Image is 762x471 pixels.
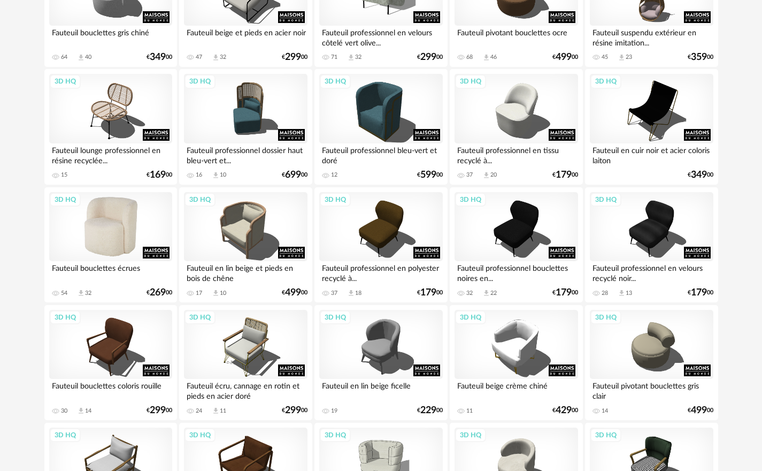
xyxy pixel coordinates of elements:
div: 17 [196,290,202,297]
div: 3D HQ [320,74,351,88]
span: 299 [285,407,301,414]
div: 3D HQ [590,74,621,88]
div: 11 [220,407,226,415]
div: 22 [490,290,497,297]
div: Fauteuil pivotant bouclettes ocre [455,26,578,47]
div: 3D HQ [50,428,81,442]
div: Fauteuil professionnel en velours côtelé vert olive... [319,26,442,47]
div: 37 [466,171,473,179]
span: 169 [150,171,166,179]
div: 18 [355,290,361,297]
div: 3D HQ [184,74,215,88]
div: Fauteuil lounge professionnel en résine recyclée... [49,143,172,165]
a: 3D HQ Fauteuil professionnel bleu-vert et doré 12 €59900 [314,69,447,185]
span: 299 [285,54,301,61]
span: Download icon [618,289,626,297]
a: 3D HQ Fauteuil en lin beige et pieds en bois de chêne 17 Download icon 10 €49900 [179,187,312,303]
span: Download icon [618,54,626,62]
div: 24 [196,407,202,415]
div: 28 [602,290,608,297]
div: Fauteuil en cuir noir et acier coloris laiton [590,143,713,165]
span: 429 [556,407,572,414]
span: Download icon [212,407,220,415]
span: Download icon [212,171,220,179]
div: € 00 [147,54,172,61]
div: Fauteuil professionnel bouclettes noires en... [455,261,578,283]
div: € 00 [552,289,578,297]
div: 3D HQ [455,428,486,442]
div: 45 [602,54,608,61]
div: Fauteuil professionnel bleu-vert et doré [319,143,442,165]
div: 10 [220,290,226,297]
div: € 00 [282,171,307,179]
a: 3D HQ Fauteuil professionnel en polyester recyclé à... 37 Download icon 18 €17900 [314,187,447,303]
div: 3D HQ [184,428,215,442]
div: € 00 [688,54,713,61]
span: Download icon [482,171,490,179]
span: Download icon [347,289,355,297]
div: € 00 [688,171,713,179]
span: 499 [556,54,572,61]
div: 23 [626,54,632,61]
a: 3D HQ Fauteuil bouclettes écrues 54 Download icon 32 €26900 [44,187,177,303]
div: 3D HQ [50,193,81,207]
span: 179 [556,289,572,297]
div: 68 [466,54,473,61]
div: 30 [61,407,67,415]
div: Fauteuil professionnel dossier haut bleu-vert et... [184,143,307,165]
div: 32 [355,54,361,61]
span: 299 [420,54,436,61]
span: Download icon [77,289,85,297]
a: 3D HQ Fauteuil en cuir noir et acier coloris laiton €34900 [585,69,718,185]
div: 3D HQ [455,193,486,207]
div: 3D HQ [320,193,351,207]
div: 3D HQ [320,310,351,324]
span: 229 [420,407,436,414]
div: 71 [331,54,337,61]
div: € 00 [688,407,713,414]
div: Fauteuil professionnel en velours recyclé noir... [590,261,713,283]
span: Download icon [212,289,220,297]
a: 3D HQ Fauteuil professionnel en velours recyclé noir... 28 Download icon 13 €17900 [585,187,718,303]
div: 3D HQ [320,428,351,442]
div: 20 [490,171,497,179]
div: 37 [331,290,337,297]
span: 349 [691,171,707,179]
span: 179 [691,289,707,297]
div: 3D HQ [50,310,81,324]
div: Fauteuil en lin beige ficelle [319,379,442,400]
span: Download icon [482,289,490,297]
a: 3D HQ Fauteuil en lin beige ficelle 19 €22900 [314,305,447,421]
div: 32 [220,54,226,61]
div: Fauteuil bouclettes gris chiné [49,26,172,47]
div: 14 [602,407,608,415]
a: 3D HQ Fauteuil écru, cannage en rotin et pieds en acier doré 24 Download icon 11 €29900 [179,305,312,421]
div: 12 [331,171,337,179]
div: Fauteuil beige et pieds en acier noir [184,26,307,47]
div: 47 [196,54,202,61]
div: 19 [331,407,337,415]
a: 3D HQ Fauteuil professionnel en tissu recyclé à... 37 Download icon 20 €17900 [450,69,582,185]
div: Fauteuil en lin beige et pieds en bois de chêne [184,261,307,283]
span: Download icon [77,407,85,415]
span: 499 [285,289,301,297]
span: Download icon [347,54,355,62]
div: 3D HQ [455,74,486,88]
div: Fauteuil pivotant bouclettes gris clair [590,379,713,400]
div: 32 [85,290,91,297]
div: 3D HQ [590,193,621,207]
div: 3D HQ [455,310,486,324]
div: € 00 [282,54,307,61]
div: € 00 [552,54,578,61]
div: 64 [61,54,67,61]
span: 349 [150,54,166,61]
div: € 00 [147,289,172,297]
div: € 00 [417,289,443,297]
span: 699 [285,171,301,179]
span: 499 [691,407,707,414]
div: € 00 [417,407,443,414]
div: 3D HQ [184,310,215,324]
div: € 00 [417,171,443,179]
span: 179 [420,289,436,297]
div: Fauteuil professionnel en polyester recyclé à... [319,261,442,283]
